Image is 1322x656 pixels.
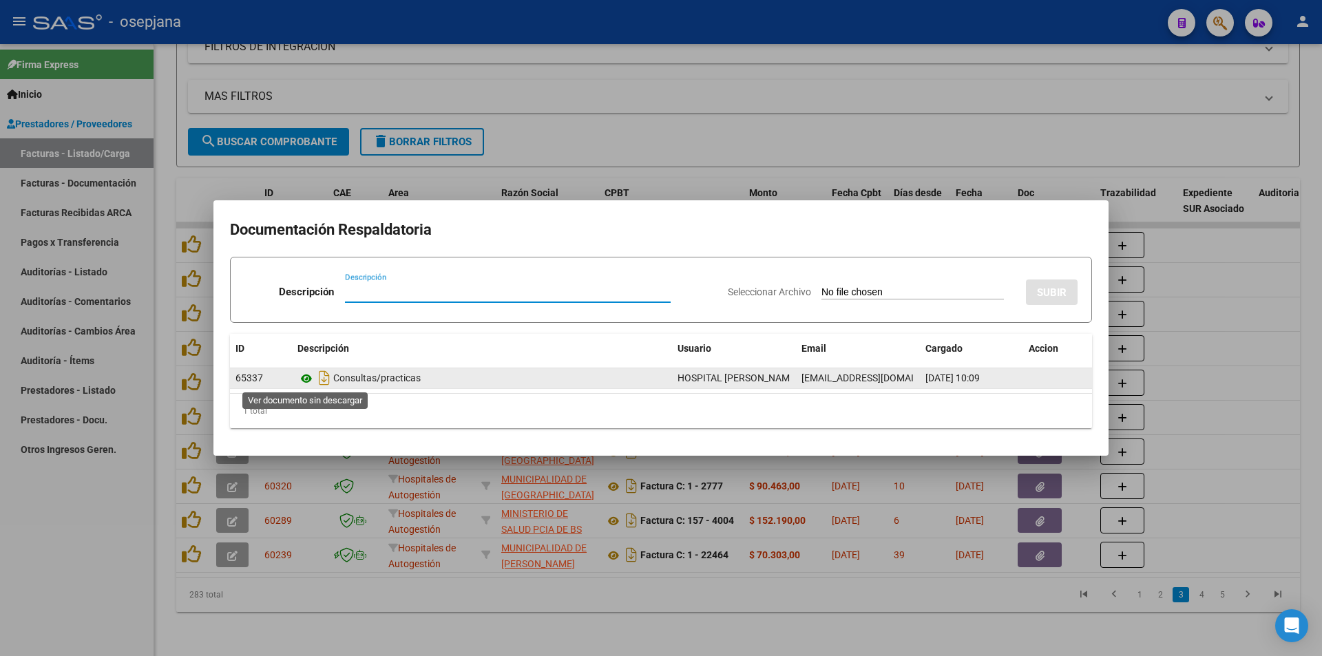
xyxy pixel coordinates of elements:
[672,334,796,363] datatable-header-cell: Usuario
[925,343,963,354] span: Cargado
[801,343,826,354] span: Email
[292,334,672,363] datatable-header-cell: Descripción
[1037,286,1067,299] span: SUBIR
[925,372,980,383] span: [DATE] 10:09
[920,334,1023,363] datatable-header-cell: Cargado
[279,284,334,300] p: Descripción
[297,367,667,389] div: Consultas/practicas
[1023,334,1092,363] datatable-header-cell: Accion
[796,334,920,363] datatable-header-cell: Email
[235,343,244,354] span: ID
[315,367,333,389] i: Descargar documento
[728,286,811,297] span: Seleccionar Archivo
[235,372,263,383] span: 65337
[1029,343,1058,354] span: Accion
[678,343,711,354] span: Usuario
[297,343,349,354] span: Descripción
[1026,279,1078,305] button: SUBIR
[1275,609,1308,642] div: Open Intercom Messenger
[230,334,292,363] datatable-header-cell: ID
[230,217,1092,243] h2: Documentación Respaldatoria
[678,372,803,383] span: HOSPITAL [PERSON_NAME] .
[230,394,1092,428] div: 1 total
[801,372,954,383] span: [EMAIL_ADDRESS][DOMAIN_NAME]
